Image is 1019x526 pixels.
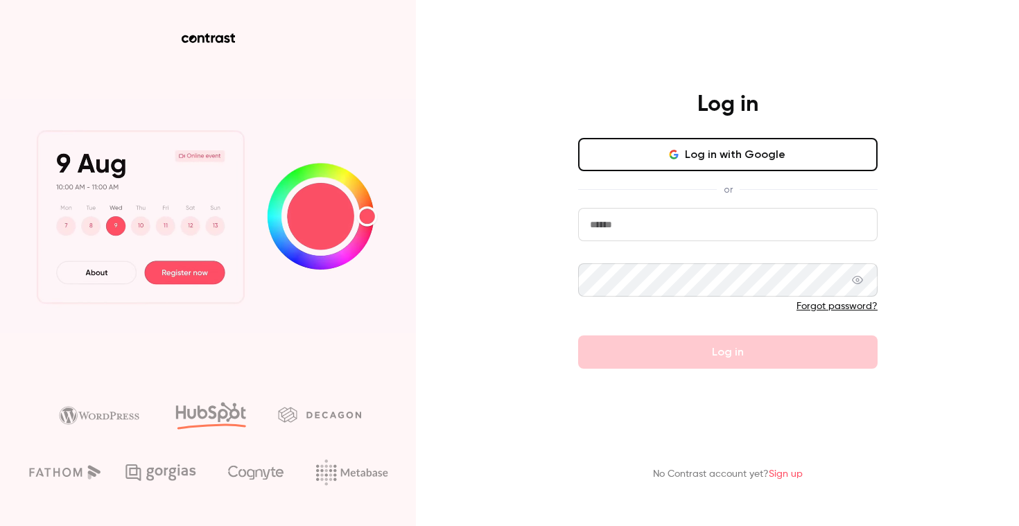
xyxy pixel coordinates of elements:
[278,407,361,422] img: decagon
[653,467,803,482] p: No Contrast account yet?
[796,301,878,311] a: Forgot password?
[697,91,758,119] h4: Log in
[578,138,878,171] button: Log in with Google
[769,469,803,479] a: Sign up
[717,182,740,197] span: or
